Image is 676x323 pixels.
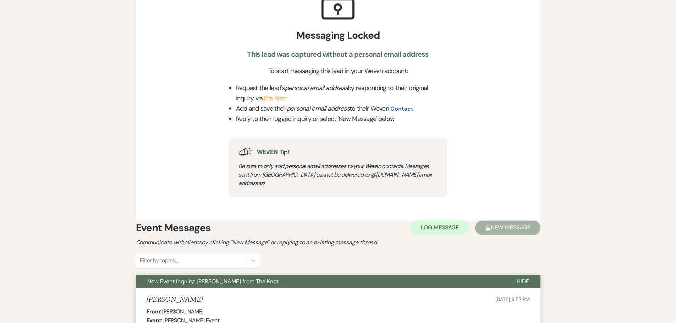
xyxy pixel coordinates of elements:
[147,308,160,315] b: From
[236,104,389,114] p: Add and save their to their Weven
[238,162,432,187] span: Be sure to only add personal email addresses to your Weven contacts. Messages sent from [GEOGRAPH...
[140,256,178,265] div: Filter by topics...
[147,278,279,285] span: New Event Inquiry: [PERSON_NAME] from The Knot
[217,50,460,59] div: This lead was captured without a personal email address
[257,150,277,154] img: weven-logo-green.svg
[517,278,529,285] span: Hide
[236,83,447,104] p: Request the lead's by responding to their original inquiry via
[229,138,447,197] div: Tip!
[475,221,540,235] button: New Message
[136,238,540,247] h2: Communicate with clients by clicking "New Message" or replying to an existing message thread.
[505,275,540,288] button: Hide
[136,221,211,235] h1: Event Messages
[390,106,413,112] button: contact
[421,224,459,231] span: Log Message
[236,114,447,124] li: Reply to their logged inquiry or select 'New Message' below
[491,224,530,231] span: New Message
[495,296,529,302] span: [DATE] 9:57 PM
[217,66,460,76] div: To start messaging this lead in your Weven account:
[411,221,469,235] button: Log Message
[136,275,505,288] button: New Event Inquiry: [PERSON_NAME] from The Knot
[217,28,460,43] h4: Messaging Locked
[285,84,348,92] em: personal email address
[238,148,252,156] img: loud-speaker-illustration.svg
[147,295,203,304] h5: [PERSON_NAME]
[287,104,350,113] em: personal email address
[434,148,438,154] button: -
[263,94,287,102] a: The Knot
